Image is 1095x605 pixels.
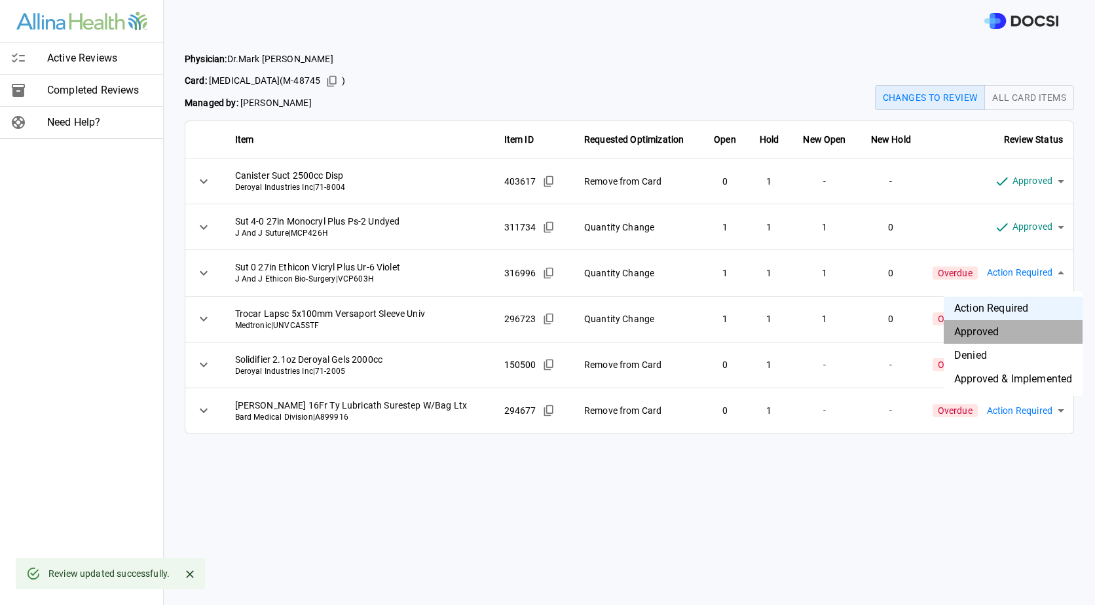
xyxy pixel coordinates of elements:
[944,297,1083,320] li: Action Required
[180,564,200,584] button: Close
[944,367,1083,391] li: Approved & Implemented
[944,344,1083,367] li: Denied
[48,562,170,585] div: Review updated successfully.
[944,320,1083,344] li: Approved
